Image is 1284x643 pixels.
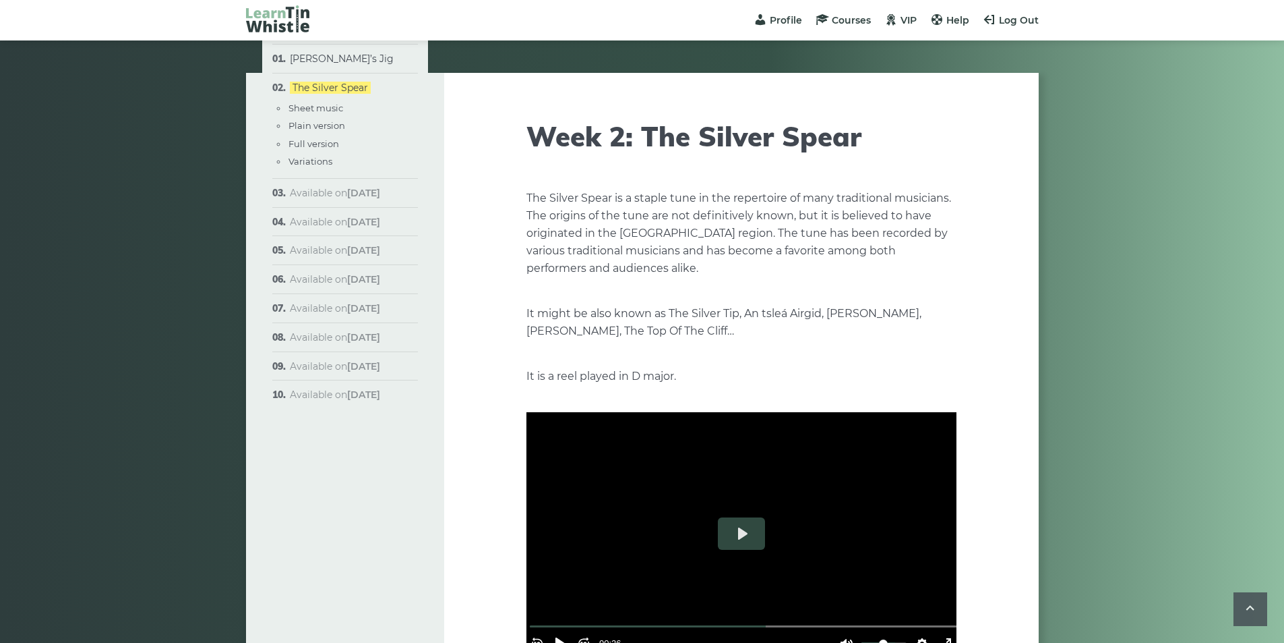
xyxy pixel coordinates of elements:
a: Variations [288,156,332,167]
img: LearnTinWhistle.com [246,5,309,32]
span: Courses [832,14,871,26]
span: Available on [290,187,380,199]
a: Plain version [288,120,345,131]
strong: [DATE] [347,244,380,256]
span: Available on [290,389,380,401]
strong: [DATE] [347,187,380,199]
p: It is a reel played in D major. [526,368,956,385]
span: Profile [770,14,802,26]
a: Help [930,14,969,26]
span: Available on [290,302,380,314]
p: It might be also known as The Silver Tip, An tsleá Airgid, [PERSON_NAME], [PERSON_NAME], The Top ... [526,305,956,340]
a: The Silver Spear [290,82,371,94]
a: Log Out [983,14,1039,26]
strong: [DATE] [347,302,380,314]
p: The Silver Spear is a staple tune in the repertoire of many traditional musicians. The origins of... [526,190,956,277]
span: Available on [290,244,380,256]
a: Full version [288,138,339,149]
strong: [DATE] [347,360,380,372]
span: Available on [290,216,380,228]
span: VIP [900,14,917,26]
a: [PERSON_NAME]’s Jig [290,53,394,65]
span: Help [946,14,969,26]
span: Available on [290,273,380,285]
a: Sheet music [288,103,343,113]
span: Log Out [999,14,1039,26]
span: Available on [290,360,380,372]
a: Profile [754,14,802,26]
strong: [DATE] [347,216,380,228]
strong: [DATE] [347,389,380,401]
span: Available on [290,331,380,343]
strong: [DATE] [347,331,380,343]
a: Courses [816,14,871,26]
strong: [DATE] [347,273,380,285]
h1: Week 2: The Silver Spear [526,120,956,152]
a: VIP [884,14,917,26]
